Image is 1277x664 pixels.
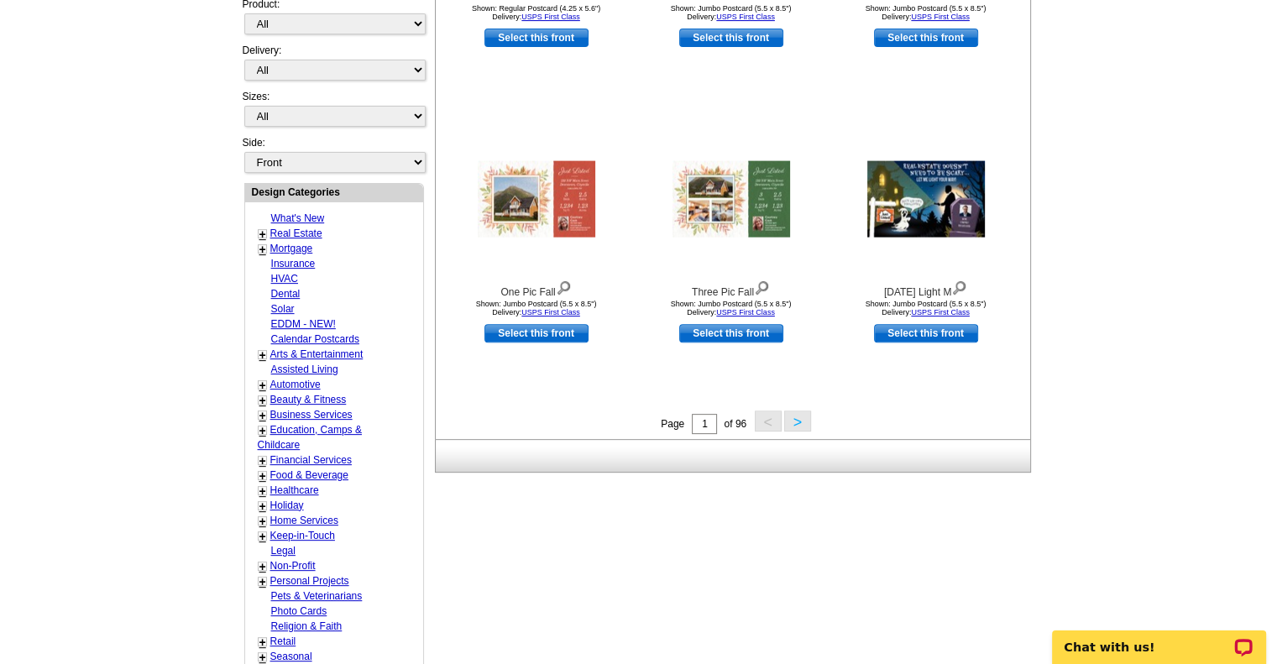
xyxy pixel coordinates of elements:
a: Mortgage [270,243,313,254]
a: Seasonal [270,651,312,662]
img: view design details [951,277,967,295]
a: + [259,651,266,664]
div: [DATE] Light M [834,277,1018,300]
div: Shown: Jumbo Postcard (5.5 x 8.5") Delivery: [834,300,1018,316]
a: + [259,227,266,241]
img: One Pic Fall [478,161,595,238]
a: Business Services [270,409,353,421]
button: < [755,410,782,431]
a: Dental [271,288,301,300]
a: USPS First Class [911,13,970,21]
a: + [259,409,266,422]
span: of 96 [724,418,746,430]
div: One Pic Fall [444,277,629,300]
a: Legal [271,545,296,557]
div: Shown: Regular Postcard (4.25 x 5.6") Delivery: [444,4,629,21]
a: + [259,454,266,468]
a: use this design [484,324,589,342]
div: Delivery: [243,43,424,89]
a: Education, Camps & Childcare [258,424,362,451]
div: Shown: Jumbo Postcard (5.5 x 8.5") Delivery: [639,4,824,21]
a: + [259,515,266,528]
a: USPS First Class [521,13,580,21]
a: Healthcare [270,484,319,496]
div: Side: [243,135,424,175]
a: use this design [679,324,783,342]
a: Non-Profit [270,560,316,572]
a: Food & Beverage [270,469,348,481]
div: Shown: Jumbo Postcard (5.5 x 8.5") Delivery: [639,300,824,316]
a: + [259,348,266,362]
div: Design Categories [245,184,423,200]
a: USPS First Class [716,308,775,316]
a: Keep-in-Touch [270,530,335,541]
a: + [259,424,266,437]
a: Religion & Faith [271,620,343,632]
a: use this design [874,324,978,342]
a: use this design [484,29,589,47]
a: + [259,575,266,588]
a: + [259,635,266,649]
a: EDDM - NEW! [271,318,336,330]
a: Solar [271,303,295,315]
span: Page [661,418,684,430]
iframe: LiveChat chat widget [1041,611,1277,664]
a: Home Services [270,515,338,526]
a: + [259,469,266,483]
a: USPS First Class [716,13,775,21]
a: Automotive [270,379,321,390]
a: Personal Projects [270,575,349,587]
a: HVAC [271,273,298,285]
div: Shown: Jumbo Postcard (5.5 x 8.5") Delivery: [444,300,629,316]
a: Real Estate [270,227,322,239]
a: Insurance [271,258,316,269]
img: Three Pic Fall [673,161,790,238]
button: > [784,410,811,431]
a: + [259,530,266,543]
a: What's New [271,212,325,224]
div: Sizes: [243,89,424,135]
a: + [259,394,266,407]
a: Photo Cards [271,605,327,617]
a: Calendar Postcards [271,333,359,345]
a: + [259,560,266,573]
div: Three Pic Fall [639,277,824,300]
a: + [259,499,266,513]
div: Shown: Jumbo Postcard (5.5 x 8.5") Delivery: [834,4,1018,21]
a: + [259,379,266,392]
img: view design details [754,277,770,295]
a: Holiday [270,499,304,511]
a: use this design [679,29,783,47]
a: Financial Services [270,454,352,466]
a: Arts & Entertainment [270,348,364,360]
a: USPS First Class [521,308,580,316]
a: Retail [270,635,296,647]
a: Pets & Veterinarians [271,590,363,602]
img: Halloween Light M [867,161,985,238]
img: view design details [556,277,572,295]
a: + [259,484,266,498]
a: use this design [874,29,978,47]
a: + [259,243,266,256]
a: USPS First Class [911,308,970,316]
a: Beauty & Fitness [270,394,347,405]
a: Assisted Living [271,363,338,375]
